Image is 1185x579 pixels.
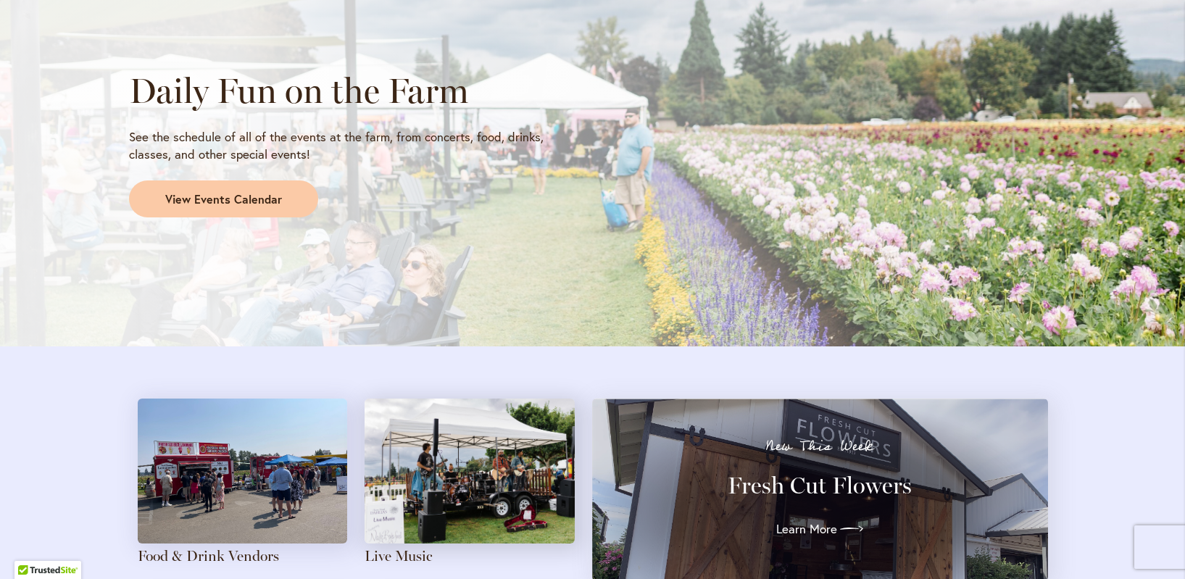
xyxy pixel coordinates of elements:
[618,471,1021,500] h3: Fresh Cut Flowers
[776,517,863,541] a: Learn More
[129,180,318,218] a: View Events Calendar
[365,399,575,543] img: A four-person band plays with a field of pink dahlias in the background
[138,399,348,543] img: Attendees gather around food trucks on a sunny day at the farm
[776,520,837,538] span: Learn More
[165,191,282,208] span: View Events Calendar
[129,128,580,163] p: See the schedule of all of the events at the farm, from concerts, food, drinks, classes, and othe...
[129,70,580,111] h2: Daily Fun on the Farm
[618,439,1021,454] p: New This Week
